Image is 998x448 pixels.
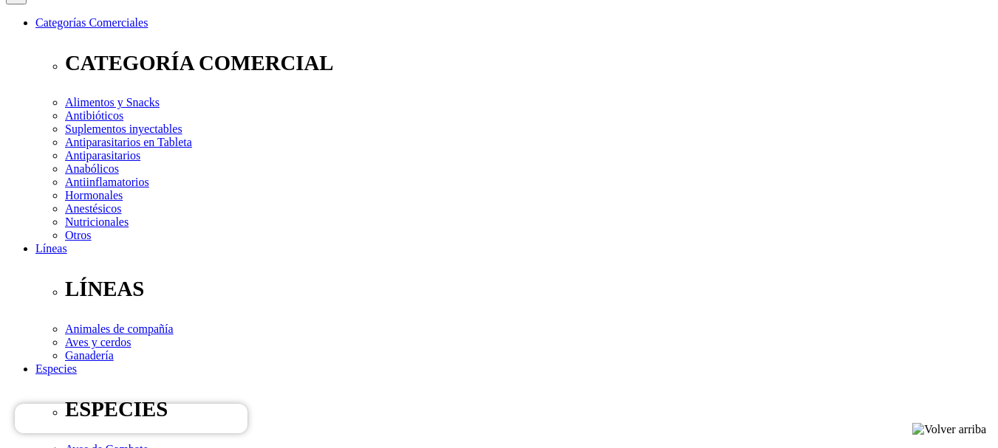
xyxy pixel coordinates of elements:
[15,404,247,433] iframe: Brevo live chat
[65,189,123,201] a: Hormonales
[65,51,992,75] p: CATEGORÍA COMERCIAL
[65,323,174,335] a: Animales de compañía
[35,362,77,375] a: Especies
[35,16,148,29] a: Categorías Comerciales
[65,229,92,241] a: Otros
[65,136,192,148] a: Antiparasitarios en Tableta
[65,397,992,421] p: ESPECIES
[65,202,121,215] a: Anestésicos
[65,96,160,108] a: Alimentos y Snacks
[65,109,123,122] a: Antibióticos
[65,277,992,301] p: LÍNEAS
[35,242,67,255] a: Líneas
[65,216,129,228] a: Nutricionales
[912,423,986,436] img: Volver arriba
[65,123,182,135] a: Suplementos inyectables
[65,336,131,348] a: Aves y cerdos
[65,176,149,188] a: Antiinflamatorios
[65,149,140,162] a: Antiparasitarios
[65,349,114,362] a: Ganadería
[65,162,119,175] a: Anabólicos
